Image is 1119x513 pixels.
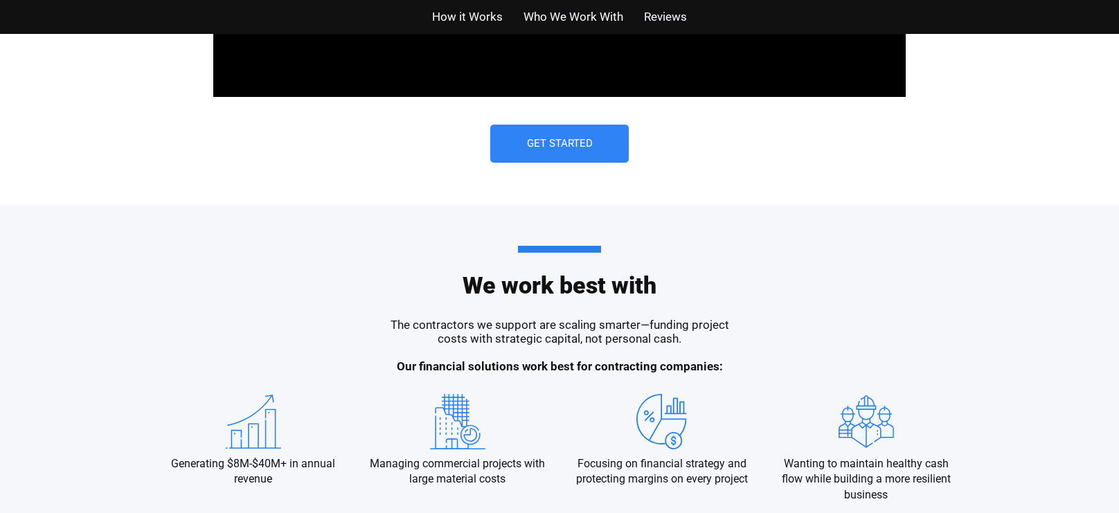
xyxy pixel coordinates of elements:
[490,125,629,163] a: Get Started
[644,7,687,27] a: Reviews
[523,7,623,27] a: Who We Work With
[397,359,723,373] b: Our financial solutions work best for contracting companies:
[369,456,546,487] p: Managing commercial projects with large material costs
[778,456,954,503] p: Wanting to maintain healthy cash flow while building a more resilient business
[527,138,593,149] span: Get Started
[165,246,954,297] h2: We work best with
[573,456,750,487] p: Focusing on financial strategy and protecting margins on every project
[432,7,503,27] a: How it Works
[386,318,733,373] div: The contractors we support are scaling smarter—funding project costs with strategic capital, not ...
[165,456,341,487] p: Generating $8M-$40M+ in annual revenue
